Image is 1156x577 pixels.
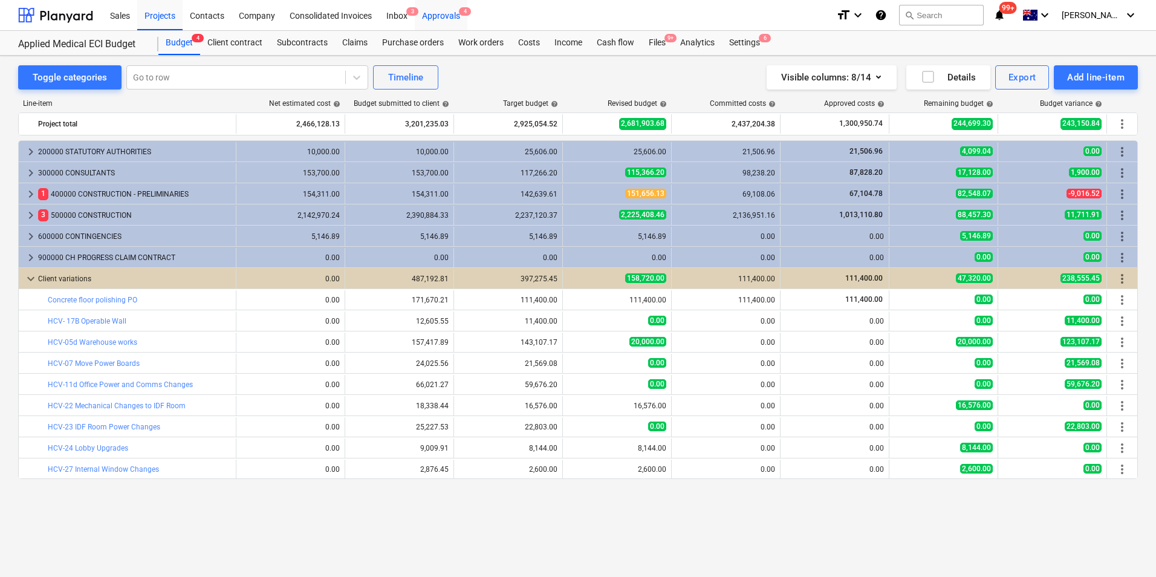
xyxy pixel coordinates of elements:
div: 21,569.08 [459,359,557,368]
span: 1 [38,188,48,200]
span: 20,000.00 [629,337,666,347]
span: 67,104.78 [848,189,884,198]
div: 117,266.20 [459,169,557,177]
div: 0.00 [241,253,340,262]
div: 3,201,235.03 [350,114,449,134]
div: Income [547,31,589,55]
span: help [548,100,558,108]
div: 12,605.55 [350,317,449,325]
span: keyboard_arrow_right [24,166,38,180]
span: 0.00 [975,379,993,389]
span: More actions [1115,187,1129,201]
a: HCV-07 Move Power Boards [48,359,140,368]
span: [PERSON_NAME] [1062,10,1122,20]
div: 0.00 [785,444,884,452]
span: 0.00 [975,358,993,368]
a: HCV-23 IDF Room Power Changes [48,423,160,431]
a: Purchase orders [375,31,451,55]
span: 1,300,950.74 [838,119,884,129]
span: More actions [1115,314,1129,328]
div: Claims [335,31,375,55]
div: 142,639.61 [459,190,557,198]
div: 0.00 [241,275,340,283]
div: 0.00 [677,380,775,389]
i: keyboard_arrow_down [1037,8,1052,22]
span: help [331,100,340,108]
span: 9+ [664,34,677,42]
div: 0.00 [785,380,884,389]
button: Timeline [373,65,438,90]
span: keyboard_arrow_right [24,145,38,159]
span: More actions [1115,462,1129,477]
div: Line-item [18,99,237,108]
div: Project total [38,114,231,134]
div: 2,142,970.24 [241,211,340,220]
div: 0.00 [785,402,884,410]
div: 98,238.20 [677,169,775,177]
div: 153,700.00 [350,169,449,177]
span: 4 [459,7,471,16]
span: More actions [1115,145,1129,159]
span: 20,000.00 [956,337,993,347]
div: 111,400.00 [677,275,775,283]
span: help [440,100,449,108]
div: 59,676.20 [459,380,557,389]
span: More actions [1115,293,1129,307]
span: 16,576.00 [956,400,993,410]
div: Applied Medical ECI Budget [18,38,144,51]
div: 16,576.00 [459,402,557,410]
a: HCV- 17B Operable Wall [48,317,126,325]
div: 10,000.00 [241,148,340,156]
div: Details [921,70,976,85]
div: Visible columns : 8/14 [781,70,882,85]
span: 21,506.96 [848,147,884,155]
a: HCV-24 Lobby Upgrades [48,444,128,452]
div: Approved costs [824,99,885,108]
button: Search [899,5,984,25]
div: 0.00 [677,232,775,241]
div: 111,400.00 [677,296,775,304]
div: 0.00 [677,444,775,452]
span: 0.00 [648,422,666,431]
span: More actions [1115,166,1129,180]
span: 4,099.04 [960,146,993,156]
i: Knowledge base [875,8,887,22]
div: 5,146.89 [568,232,666,241]
i: notifications [993,8,1005,22]
span: 0.00 [1083,252,1102,262]
a: Subcontracts [270,31,335,55]
a: Files9+ [641,31,673,55]
span: 3 [38,209,48,221]
span: 22,803.00 [1065,422,1102,431]
span: 0.00 [648,358,666,368]
div: 0.00 [785,253,884,262]
button: Add line-item [1054,65,1138,90]
span: 11,400.00 [1065,316,1102,325]
div: 0.00 [241,296,340,304]
span: 0.00 [975,316,993,325]
div: Costs [511,31,547,55]
div: Remaining budget [924,99,993,108]
div: 11,400.00 [459,317,557,325]
div: Target budget [503,99,558,108]
div: Cash flow [589,31,641,55]
span: More actions [1115,420,1129,434]
span: 151,656.13 [625,189,666,198]
span: More actions [1115,441,1129,455]
div: 2,466,128.13 [241,114,340,134]
div: Budget variance [1040,99,1102,108]
div: 0.00 [350,253,449,262]
div: 111,400.00 [459,296,557,304]
span: 0.00 [975,295,993,304]
button: Export [995,65,1050,90]
span: More actions [1115,208,1129,223]
div: 21,506.96 [677,148,775,156]
div: 0.00 [785,317,884,325]
div: 0.00 [568,253,666,262]
div: 2,925,054.52 [459,114,557,134]
a: HCV-05d Warehouse works [48,338,137,347]
span: More actions [1115,117,1129,131]
span: 88,457.30 [956,210,993,220]
div: Client contract [200,31,270,55]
